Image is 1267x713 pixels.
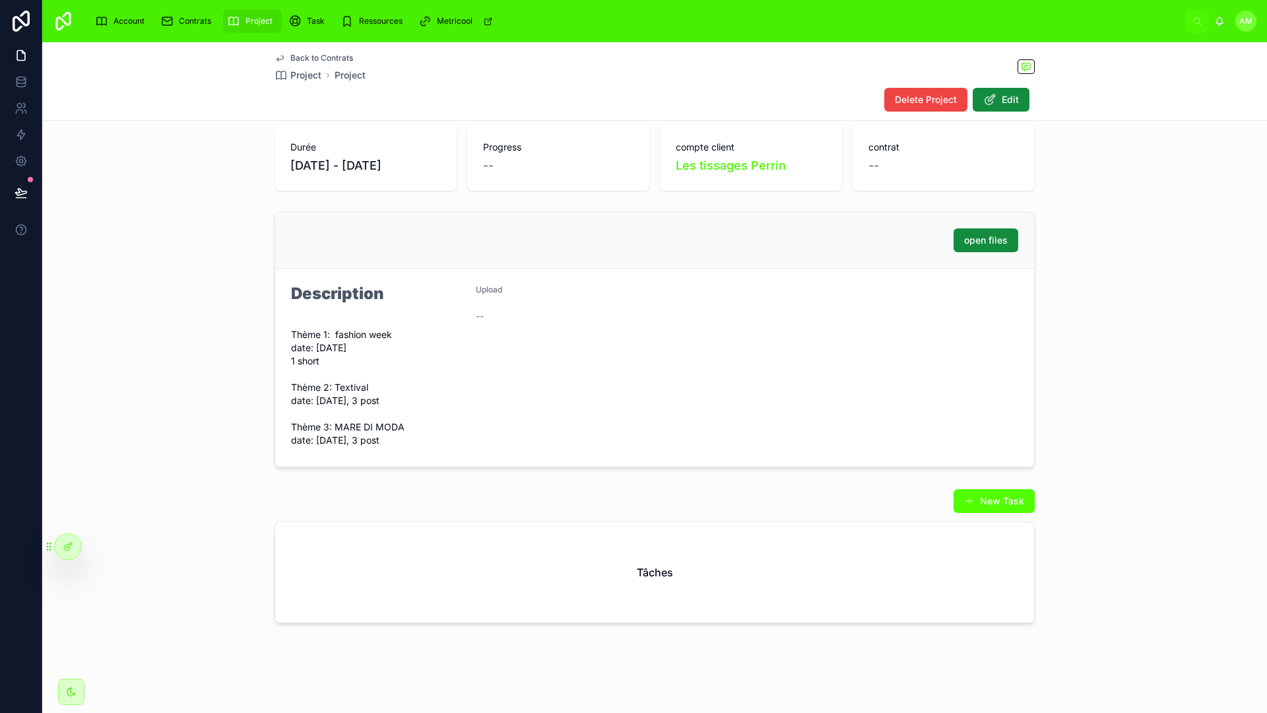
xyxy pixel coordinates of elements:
[156,9,220,33] a: Contrats
[291,286,384,302] h1: Description
[84,7,1185,36] div: scrollable content
[637,564,673,580] h2: Tâches
[676,156,786,175] a: Les tissages Perrin
[53,11,74,32] img: App logo
[483,156,494,175] span: --
[414,9,500,33] a: Metricool
[895,93,957,106] span: Delete Project
[868,141,1019,154] span: contrat
[179,16,211,26] span: Contrats
[284,9,334,33] a: Task
[290,156,441,175] span: [DATE] - [DATE]
[337,9,412,33] a: Ressources
[307,16,325,26] span: Task
[290,69,321,82] span: Project
[1002,93,1019,106] span: Edit
[245,16,273,26] span: Project
[223,9,282,33] a: Project
[868,156,879,175] span: --
[1239,16,1252,26] span: AM
[954,228,1018,252] button: open files
[114,16,145,26] span: Account
[437,16,472,26] span: Metricool
[954,489,1035,513] button: New Task
[973,88,1029,112] button: Edit
[964,234,1008,247] span: open files
[275,69,321,82] a: Project
[291,328,465,447] span: Thème 1: fashion week date: [DATE] 1 short Thème 2: Textival date: [DATE], 3 post Thème 3: MARE D...
[476,310,484,323] span: --
[290,141,441,154] span: Durée
[290,53,353,63] span: Back to Contrats
[884,88,967,112] button: Delete Project
[275,53,353,63] a: Back to Contrats
[359,16,403,26] span: Ressources
[483,141,633,154] span: Progress
[335,69,366,82] a: Project
[91,9,154,33] a: Account
[676,141,826,154] span: compte client
[476,285,502,294] span: Upload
